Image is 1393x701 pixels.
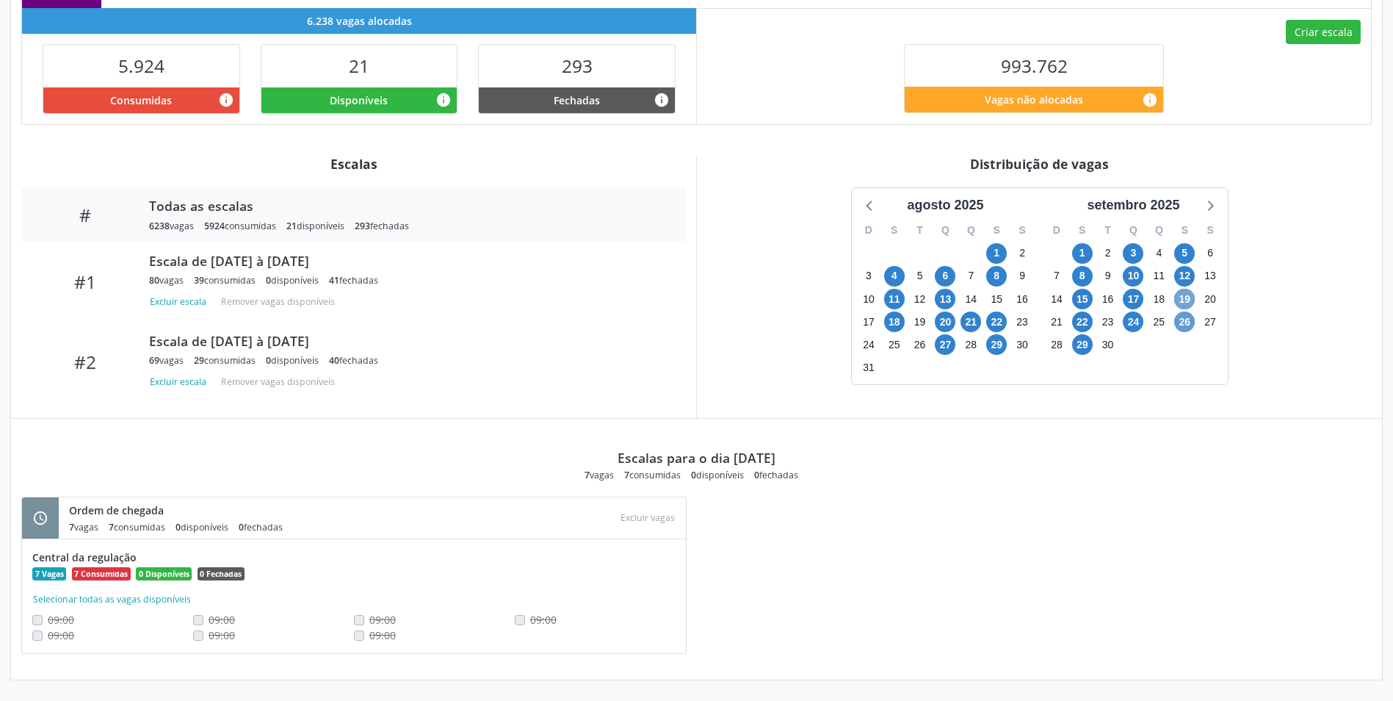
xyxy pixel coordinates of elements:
[266,354,319,367] div: disponíveis
[858,312,879,332] span: domingo, 17 de agosto de 2025
[204,220,276,232] div: consumidas
[1148,312,1169,332] span: quinta-feira, 25 de setembro de 2025
[329,354,339,367] span: 40
[435,92,452,108] i: Vagas alocadas e sem marcações associadas
[266,274,271,287] span: 0
[986,243,1007,264] span: sexta-feira, 1 de agosto de 2025
[1148,289,1169,309] span: quinta-feira, 18 de setembro de 2025
[935,289,955,309] span: quarta-feira, 13 de agosto de 2025
[209,628,235,642] span: Não é possivel realocar uma vaga consumida
[136,567,192,580] span: 0 Disponíveis
[109,521,165,533] div: consumidas
[149,274,159,287] span: 80
[1174,312,1195,332] span: sexta-feira, 26 de setembro de 2025
[554,93,600,108] span: Fechadas
[355,220,370,232] span: 293
[176,521,181,533] span: 0
[149,333,665,349] div: Escala de [DATE] à [DATE]
[266,354,271,367] span: 0
[1174,243,1195,264] span: sexta-feira, 5 de setembro de 2025
[1010,219,1035,242] div: S
[69,503,293,518] div: Ordem de chegada
[960,312,981,332] span: quinta-feira, 21 de agosto de 2025
[1012,334,1032,355] span: sábado, 30 de agosto de 2025
[1142,92,1158,108] i: Quantidade de vagas restantes do teto de vagas
[21,156,686,172] div: Escalas
[32,351,139,373] div: #2
[209,613,235,627] span: Não é possivel realocar uma vaga consumida
[884,266,905,287] span: segunda-feira, 4 de agosto de 2025
[109,521,114,533] span: 7
[754,469,759,481] span: 0
[884,289,905,309] span: segunda-feira, 11 de agosto de 2025
[369,628,396,642] span: Não é possivel realocar uma vaga consumida
[986,334,1007,355] span: sexta-feira, 29 de agosto de 2025
[69,521,98,533] div: vagas
[1146,219,1172,242] div: Q
[355,220,409,232] div: fechadas
[960,266,981,287] span: quinta-feira, 7 de agosto de 2025
[1046,289,1067,309] span: domingo, 14 de setembro de 2025
[1072,266,1093,287] span: segunda-feira, 8 de setembro de 2025
[984,219,1010,242] div: S
[22,8,696,34] div: 6.238 vagas alocadas
[1081,195,1185,215] div: setembro 2025
[329,274,378,287] div: fechadas
[1121,219,1146,242] div: Q
[110,93,172,108] span: Consumidas
[149,198,665,214] div: Todas as escalas
[1012,312,1032,332] span: sábado, 23 de agosto de 2025
[986,312,1007,332] span: sexta-feira, 22 de agosto de 2025
[32,204,139,226] div: #
[901,195,989,215] div: agosto 2025
[1072,312,1093,332] span: segunda-feira, 22 de setembro de 2025
[1012,266,1032,287] span: sábado, 9 de agosto de 2025
[1098,289,1118,309] span: terça-feira, 16 de setembro de 2025
[266,274,319,287] div: disponíveis
[1123,266,1143,287] span: quarta-feira, 10 de setembro de 2025
[986,289,1007,309] span: sexta-feira, 15 de agosto de 2025
[907,219,933,242] div: T
[1069,219,1095,242] div: S
[48,613,74,627] span: Não é possivel realocar uma vaga consumida
[286,220,344,232] div: disponíveis
[329,274,339,287] span: 41
[1123,243,1143,264] span: quarta-feira, 3 de setembro de 2025
[72,567,131,580] span: 7 Consumidas
[194,274,204,287] span: 39
[910,312,930,332] span: terça-feira, 19 de agosto de 2025
[194,354,204,367] span: 29
[69,521,74,533] span: 7
[286,220,297,232] span: 21
[1072,243,1093,264] span: segunda-feira, 1 de setembro de 2025
[1200,266,1220,287] span: sábado, 13 de setembro de 2025
[858,334,879,355] span: domingo, 24 de agosto de 2025
[32,567,66,580] span: 7 Vagas
[562,54,593,78] span: 293
[149,372,212,392] button: Excluir escala
[198,567,245,580] span: 0 Fechadas
[935,312,955,332] span: quarta-feira, 20 de agosto de 2025
[149,292,212,312] button: Excluir escala
[239,521,244,533] span: 0
[935,266,955,287] span: quarta-feira, 6 de agosto de 2025
[585,469,614,481] div: vagas
[881,219,907,242] div: S
[194,354,256,367] div: consumidas
[118,54,164,78] span: 5.924
[149,220,170,232] span: 6238
[149,354,159,367] span: 69
[858,289,879,309] span: domingo, 10 de agosto de 2025
[933,219,958,242] div: Q
[691,469,696,481] span: 0
[707,156,1372,172] div: Distribuição de vagas
[691,469,744,481] div: disponíveis
[149,274,184,287] div: vagas
[1095,219,1121,242] div: T
[32,510,48,526] i: schedule
[1098,334,1118,355] span: terça-feira, 30 de setembro de 2025
[910,266,930,287] span: terça-feira, 5 de agosto de 2025
[618,450,775,466] div: Escalas para o dia [DATE]
[884,312,905,332] span: segunda-feira, 18 de agosto de 2025
[1200,312,1220,332] span: sábado, 27 de setembro de 2025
